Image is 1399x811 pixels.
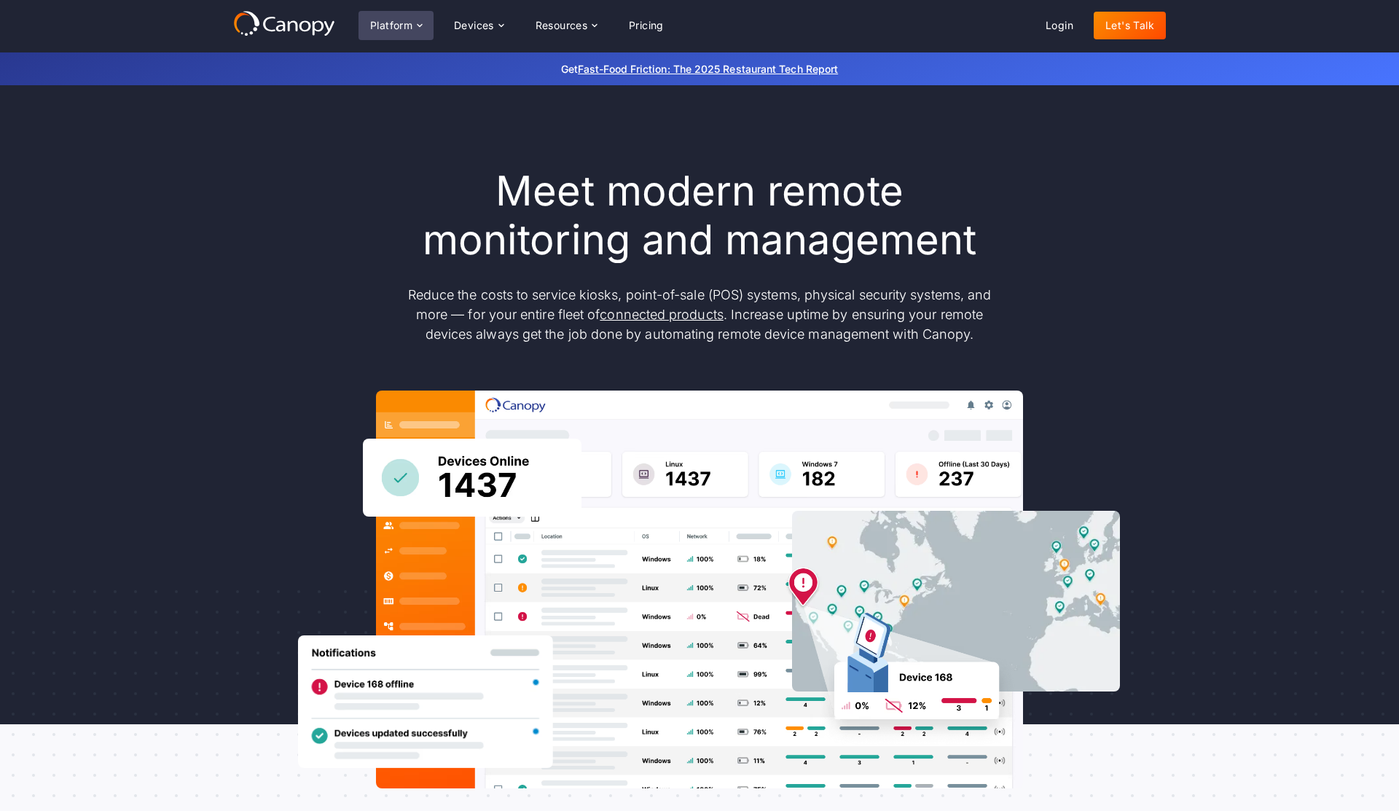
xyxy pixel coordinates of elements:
div: Platform [358,11,434,40]
a: connected products [600,307,723,322]
a: Login [1034,12,1085,39]
div: Devices [442,11,515,40]
p: Reduce the costs to service kiosks, point-of-sale (POS) systems, physical security systems, and m... [393,285,1006,344]
a: Pricing [617,12,675,39]
a: Let's Talk [1094,12,1166,39]
div: Platform [370,20,412,31]
div: Resources [536,20,588,31]
img: Canopy sees how many devices are online [363,439,581,517]
p: Get [342,61,1057,77]
div: Devices [454,20,494,31]
div: Resources [524,11,608,40]
a: Fast-Food Friction: The 2025 Restaurant Tech Report [578,63,838,75]
h1: Meet modern remote monitoring and management [393,167,1006,265]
